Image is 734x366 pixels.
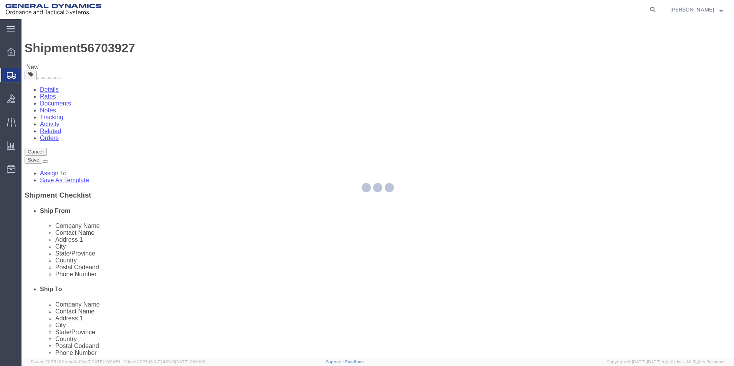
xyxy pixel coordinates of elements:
[90,359,120,364] span: [DATE] 10:04:51
[31,359,120,364] span: Server: 2025.18.0-daa1fe12ee7
[175,359,205,364] span: [DATE] 08:10:16
[326,359,345,364] a: Support
[124,359,205,364] span: Client: 2025.18.0-7346316
[670,5,714,14] span: Brenda Pagan
[5,4,101,15] img: logo
[607,359,725,365] span: Copyright © [DATE]-[DATE] Agistix Inc., All Rights Reserved
[345,359,365,364] a: Feedback
[670,5,723,14] button: [PERSON_NAME]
